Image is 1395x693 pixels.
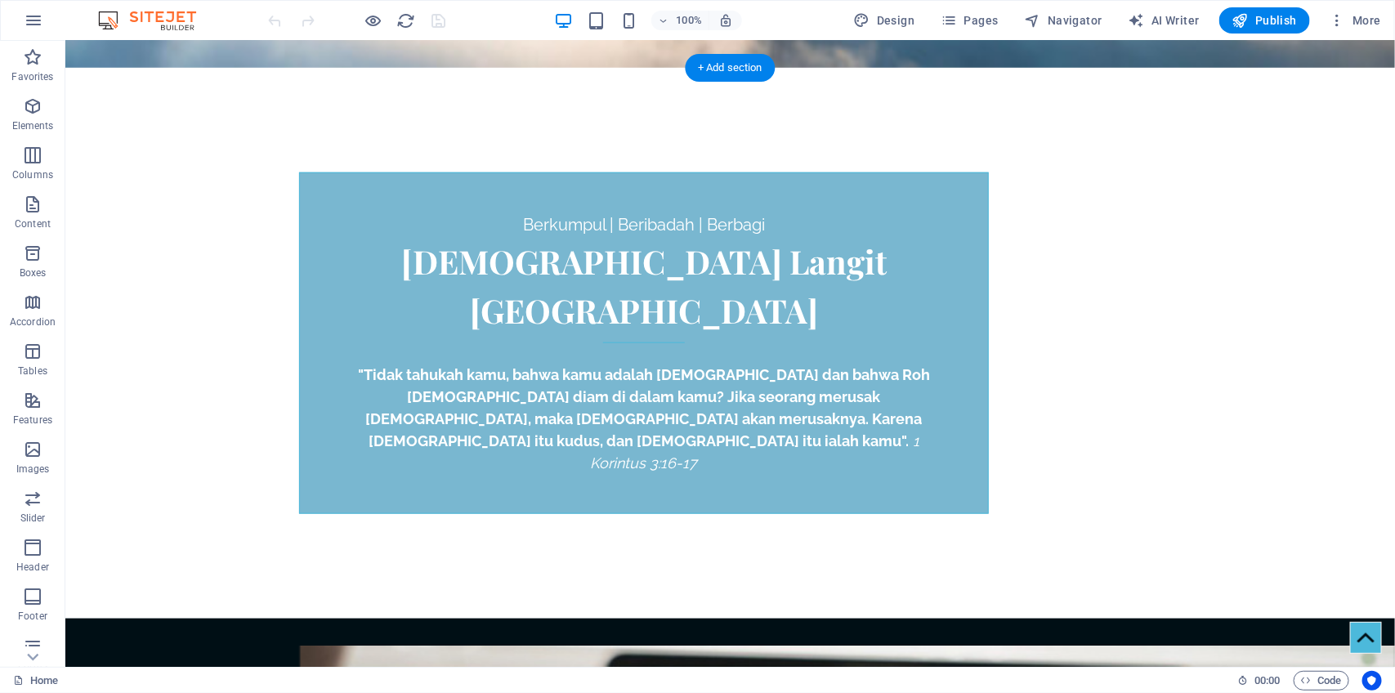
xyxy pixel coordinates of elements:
span: 00 00 [1254,671,1280,691]
p: Footer [18,610,47,623]
p: Columns [12,168,53,181]
i: Reload page [397,11,416,30]
div: Design (Ctrl+Alt+Y) [847,7,922,34]
button: Pages [934,7,1004,34]
p: Images [16,463,50,476]
p: Tables [18,364,47,378]
p: Accordion [10,315,56,329]
button: Navigator [1018,7,1109,34]
button: Usercentrics [1362,671,1382,691]
p: Features [13,414,52,427]
img: Editor Logo [94,11,217,30]
span: : [1266,674,1268,686]
i: On resize automatically adjust zoom level to fit chosen device. [718,13,733,28]
p: Elements [12,119,54,132]
span: Design [854,12,915,29]
span: Publish [1232,12,1297,29]
button: Design [847,7,922,34]
h6: 100% [676,11,702,30]
button: AI Writer [1122,7,1206,34]
a: Click to cancel selection. Double-click to open Pages [13,671,58,691]
p: Header [16,561,49,574]
p: Slider [20,512,46,525]
div: + Add section [685,54,776,82]
p: Favorites [11,70,53,83]
p: Content [15,217,51,230]
span: Navigator [1025,12,1102,29]
button: Publish [1219,7,1310,34]
button: Click here to leave preview mode and continue editing [364,11,383,30]
p: Boxes [20,266,47,279]
button: reload [396,11,416,30]
span: AI Writer [1129,12,1200,29]
span: Code [1301,671,1342,691]
h6: Session time [1237,671,1281,691]
span: More [1330,12,1381,29]
span: Pages [941,12,998,29]
button: Code [1294,671,1349,691]
button: More [1323,7,1388,34]
button: 100% [651,11,709,30]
